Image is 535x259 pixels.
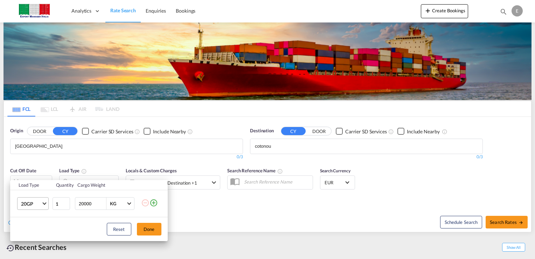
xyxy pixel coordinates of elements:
button: Done [137,223,161,235]
md-select: Choose: 20GP [17,197,49,210]
input: Enter Weight [78,198,106,210]
div: Cargo Weight [77,182,137,188]
th: Load Type [10,180,52,190]
div: KG [110,201,116,206]
md-icon: icon-minus-circle-outline [141,199,150,207]
th: Quantity [52,180,74,190]
button: Reset [107,223,131,235]
input: Qty [53,197,70,210]
span: 20GP [21,200,41,207]
md-icon: icon-plus-circle-outline [150,199,158,207]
